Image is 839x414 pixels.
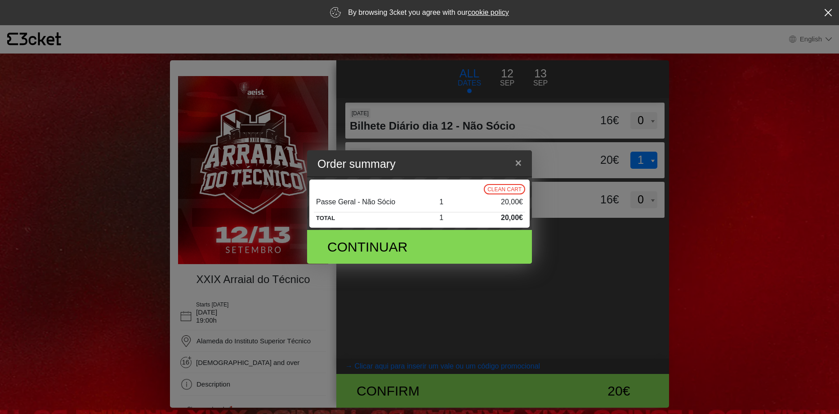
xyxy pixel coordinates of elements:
div: Continuar [321,237,452,257]
div: 1 [437,197,472,207]
button: Clean cart [484,184,525,194]
button: Close [508,148,529,178]
div: 20,00€ [472,212,525,224]
div: TOTAL [314,212,437,224]
p: By browsing 3cket you agree with our [348,7,509,18]
div: 20,00€ [472,197,525,207]
button: Continuar [307,230,532,264]
div: 1 [437,212,472,224]
a: cookie policy [468,9,509,16]
h5: Order summary [317,156,396,173]
span: × [515,156,522,171]
div: Passe Geral - Não Sócio [314,197,437,207]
